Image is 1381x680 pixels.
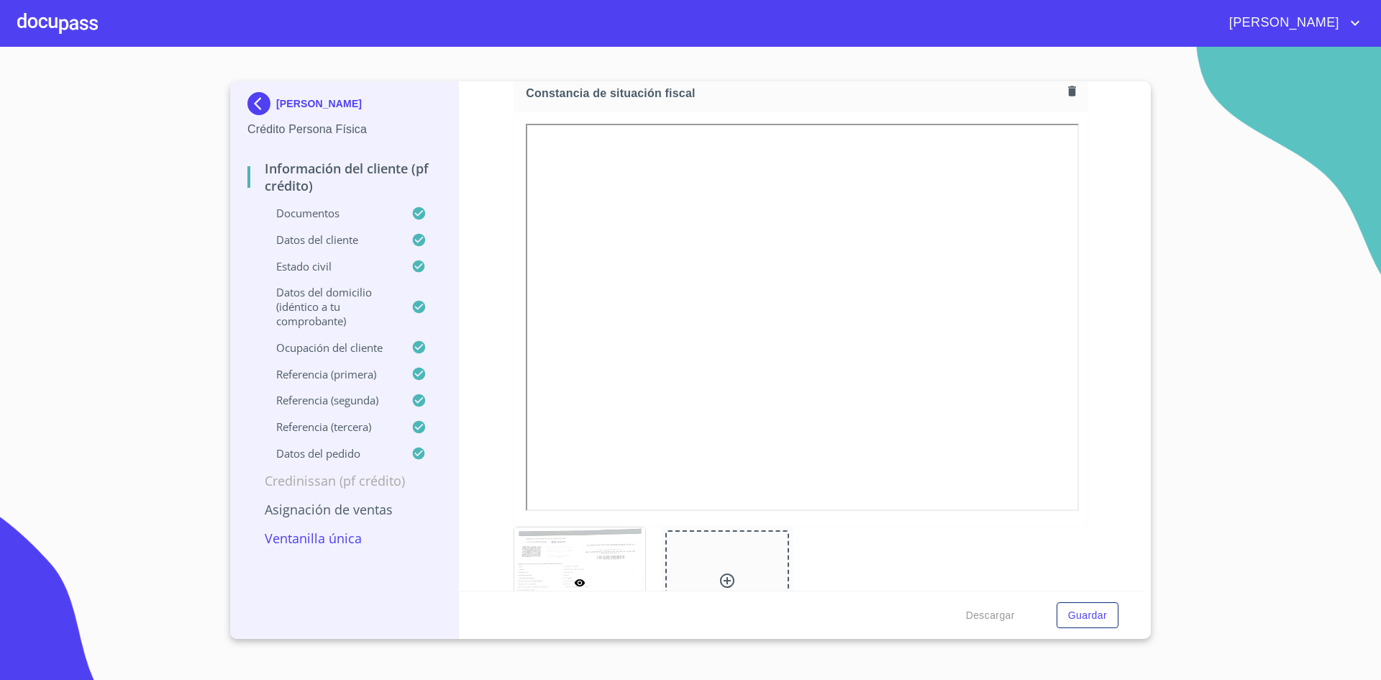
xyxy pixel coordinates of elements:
[960,602,1021,629] button: Descargar
[247,92,276,115] img: Docupass spot blue
[247,160,441,194] p: Información del cliente (PF crédito)
[247,472,441,489] p: Credinissan (PF crédito)
[1218,12,1364,35] button: account of current user
[247,232,411,247] p: Datos del cliente
[526,124,1079,511] iframe: Constancia de situación fiscal
[247,340,411,355] p: Ocupación del Cliente
[1218,12,1346,35] span: [PERSON_NAME]
[247,92,441,121] div: [PERSON_NAME]
[247,206,411,220] p: Documentos
[247,393,411,407] p: Referencia (segunda)
[1068,607,1107,625] span: Guardar
[247,446,411,461] p: Datos del pedido
[247,420,411,434] p: Referencia (tercera)
[247,259,411,273] p: Estado Civil
[247,367,411,381] p: Referencia (primera)
[276,98,362,109] p: [PERSON_NAME]
[247,501,441,518] p: Asignación de Ventas
[1057,602,1118,629] button: Guardar
[247,530,441,547] p: Ventanilla única
[247,285,411,328] p: Datos del domicilio (idéntico a tu comprobante)
[247,121,441,138] p: Crédito Persona Física
[966,607,1015,625] span: Descargar
[526,86,1062,101] span: Constancia de situación fiscal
